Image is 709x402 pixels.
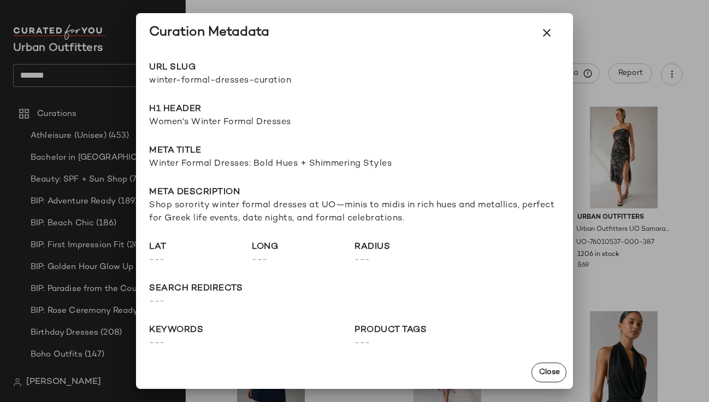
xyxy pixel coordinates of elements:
span: Winter Formal Dresses: Bold Hues + Shimmering Styles [149,158,560,171]
span: --- [354,254,457,267]
span: URL Slug [149,61,354,74]
span: Product Tags [354,324,560,337]
span: search redirects [149,282,560,295]
span: --- [354,337,560,350]
span: H1 Header [149,103,560,116]
span: Women's Winter Formal Dresses [149,116,560,129]
span: lat [149,241,252,254]
span: Shop sorority winter formal dresses at UO—minis to midis in rich hues and metallics, perfect for ... [149,199,560,225]
span: --- [149,337,354,350]
button: Close [531,363,566,382]
span: --- [252,254,354,267]
span: radius [354,241,457,254]
span: Meta description [149,186,560,199]
span: winter-formal-dresses-curation [149,74,354,88]
div: Curation Metadata [149,24,269,42]
span: --- [149,254,252,267]
span: --- [149,295,560,308]
span: long [252,241,354,254]
span: keywords [149,324,354,337]
span: Meta title [149,144,560,158]
span: Close [538,368,559,377]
